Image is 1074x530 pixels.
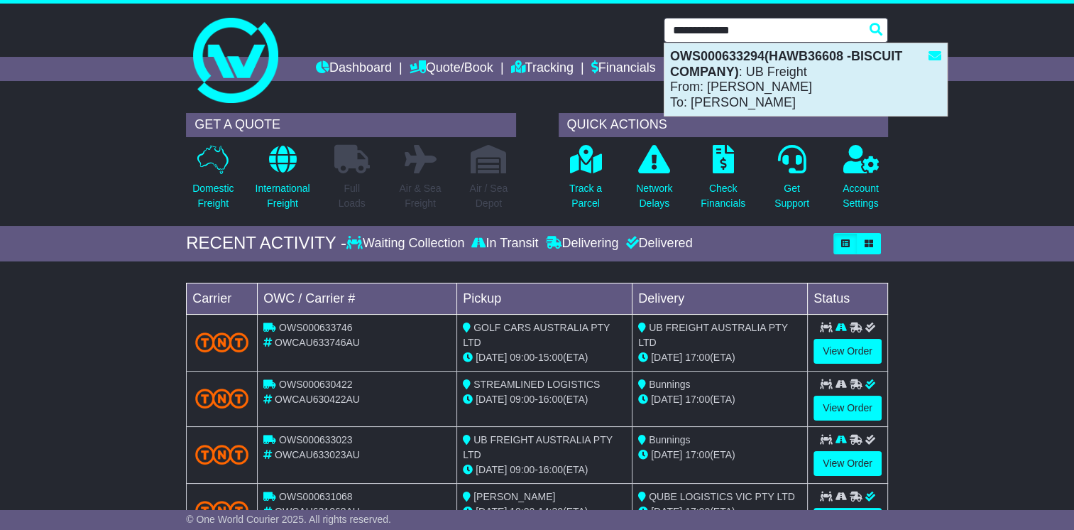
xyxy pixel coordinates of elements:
[275,394,360,405] span: OWCAU630422AU
[510,506,535,517] span: 10:00
[636,181,672,211] p: Network Delays
[346,236,468,252] div: Waiting Collection
[638,448,801,463] div: (ETA)
[774,144,810,219] a: GetSupport
[195,445,248,464] img: TNT_Domestic.png
[195,389,248,408] img: TNT_Domestic.png
[510,352,535,363] span: 09:00
[651,506,682,517] span: [DATE]
[638,504,801,519] div: (ETA)
[813,396,882,421] a: View Order
[186,514,391,525] span: © One World Courier 2025. All rights reserved.
[649,434,690,445] span: Bunnings
[473,379,600,390] span: STREAMLINED LOGISTICS
[195,332,248,352] img: TNT_Domestic.png
[275,337,360,348] span: OWCAU633746AU
[842,144,880,219] a: AccountSettings
[635,144,673,219] a: NetworkDelays
[334,181,370,211] p: Full Loads
[538,464,563,475] span: 16:00
[685,449,710,460] span: 17:00
[700,144,746,219] a: CheckFinancials
[410,57,493,81] a: Quote/Book
[510,464,535,475] span: 09:00
[468,236,542,252] div: In Transit
[538,394,563,405] span: 16:00
[638,350,801,365] div: (ETA)
[510,57,573,81] a: Tracking
[774,181,809,211] p: Get Support
[649,491,795,502] span: QUBE LOGISTICS VIC PTY LTD
[538,352,563,363] span: 15:00
[275,506,360,517] span: OWCAU631068AU
[685,394,710,405] span: 17:00
[399,181,441,211] p: Air & Sea Freight
[473,491,555,502] span: [PERSON_NAME]
[685,506,710,517] span: 17:00
[476,506,507,517] span: [DATE]
[316,57,392,81] a: Dashboard
[457,283,632,314] td: Pickup
[186,233,346,254] div: RECENT ACTIVITY -
[632,283,808,314] td: Delivery
[813,451,882,476] a: View Order
[463,504,626,519] div: - (ETA)
[463,463,626,477] div: - (ETA)
[254,144,310,219] a: InternationalFreight
[476,394,507,405] span: [DATE]
[469,181,508,211] p: Air / Sea Depot
[510,394,535,405] span: 09:00
[843,181,879,211] p: Account Settings
[651,449,682,460] span: [DATE]
[808,283,888,314] td: Status
[569,144,603,219] a: Track aParcel
[186,113,515,137] div: GET A QUOTE
[279,379,353,390] span: OWS000630422
[591,57,656,81] a: Financials
[651,394,682,405] span: [DATE]
[255,181,309,211] p: International Freight
[559,113,888,137] div: QUICK ACTIONS
[649,379,690,390] span: Bunnings
[279,322,353,333] span: OWS000633746
[685,352,710,363] span: 17:00
[651,352,682,363] span: [DATE]
[463,434,612,460] span: UB FREIGHT AUSTRALIA PTY LTD
[463,350,626,365] div: - (ETA)
[638,392,801,407] div: (ETA)
[664,43,947,116] div: : UB Freight From: [PERSON_NAME] To: [PERSON_NAME]
[542,236,622,252] div: Delivering
[463,322,610,348] span: GOLF CARS AUSTRALIA PTY LTD
[192,144,234,219] a: DomesticFreight
[476,464,507,475] span: [DATE]
[279,434,353,445] span: OWS000633023
[638,322,787,348] span: UB FREIGHT AUSTRALIA PTY LTD
[813,339,882,364] a: View Order
[275,449,360,460] span: OWCAU633023AU
[569,181,602,211] p: Track a Parcel
[538,506,563,517] span: 14:30
[258,283,457,314] td: OWC / Carrier #
[195,501,248,520] img: TNT_Domestic.png
[463,392,626,407] div: - (ETA)
[670,49,902,79] strong: OWS000633294(HAWB36608 -BISCUIT COMPANY)
[701,181,745,211] p: Check Financials
[192,181,234,211] p: Domestic Freight
[476,352,507,363] span: [DATE]
[187,283,258,314] td: Carrier
[622,236,692,252] div: Delivered
[279,491,353,502] span: OWS000631068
